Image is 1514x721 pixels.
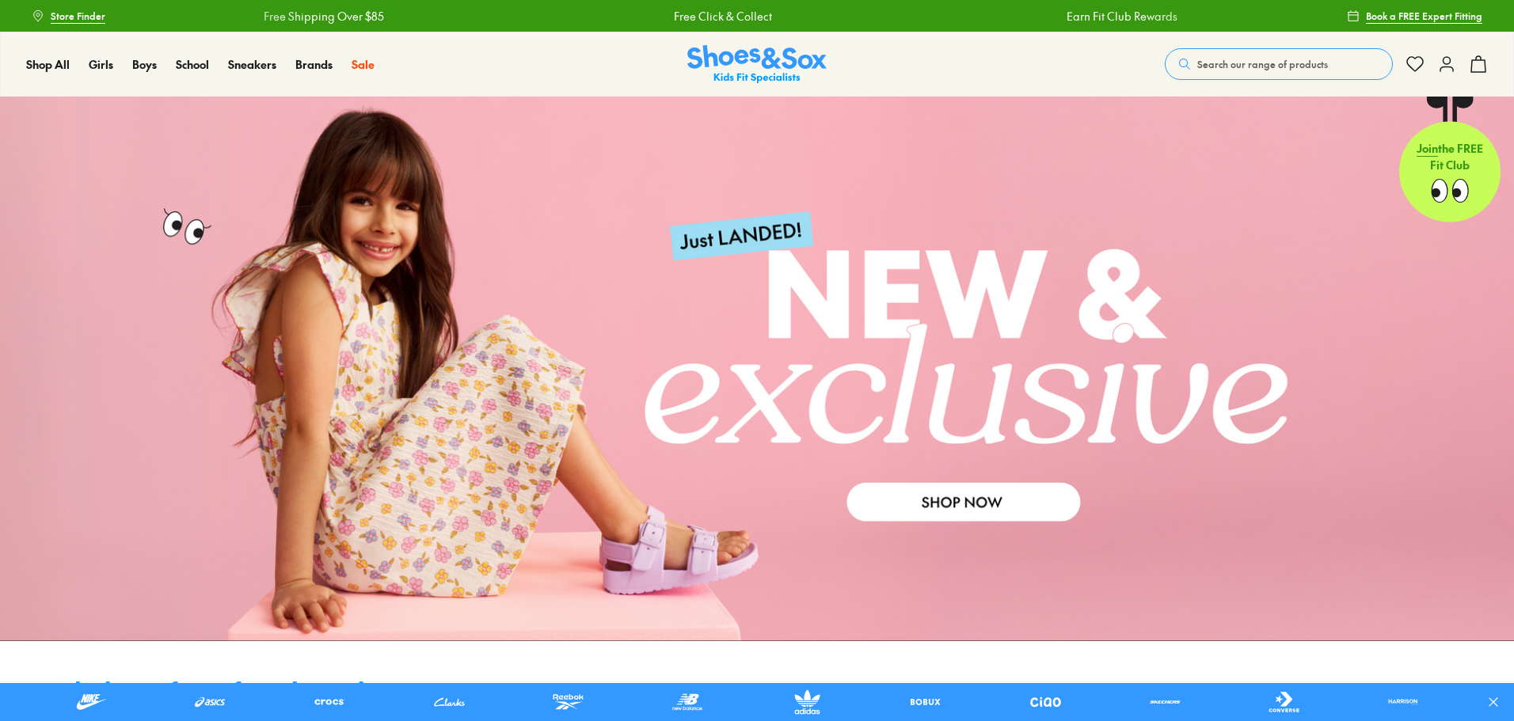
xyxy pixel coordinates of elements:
[89,56,113,72] span: Girls
[262,8,382,25] a: Free Shipping Over $85
[1417,140,1438,156] span: Join
[1065,8,1176,25] a: Earn Fit Club Rewards
[1197,57,1328,71] span: Search our range of products
[672,8,770,25] a: Free Click & Collect
[1366,9,1482,23] span: Book a FREE Expert Fitting
[687,45,827,84] img: SNS_Logo_Responsive.svg
[89,56,113,73] a: Girls
[1399,127,1501,186] p: the FREE Fit Club
[176,56,209,73] a: School
[176,56,209,72] span: School
[295,56,333,73] a: Brands
[26,56,70,72] span: Shop All
[32,2,105,30] a: Store Finder
[132,56,157,72] span: Boys
[1347,2,1482,30] a: Book a FREE Expert Fitting
[352,56,375,73] a: Sale
[51,9,105,23] span: Store Finder
[295,56,333,72] span: Brands
[687,45,827,84] a: Shoes & Sox
[26,56,70,73] a: Shop All
[1399,96,1501,222] a: Jointhe FREE Fit Club
[228,56,276,73] a: Sneakers
[228,56,276,72] span: Sneakers
[132,56,157,73] a: Boys
[1165,48,1393,80] button: Search our range of products
[352,56,375,72] span: Sale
